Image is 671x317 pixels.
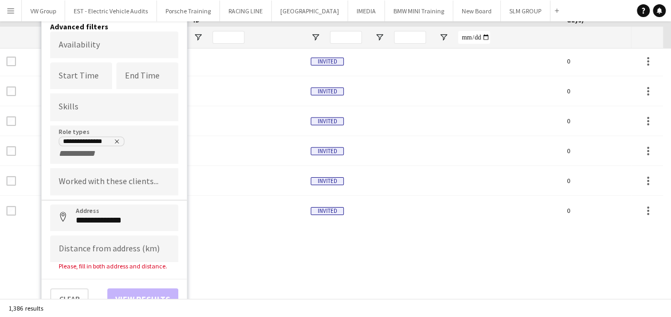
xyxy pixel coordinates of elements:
span: Invited [311,58,344,66]
input: Row Selection is disabled for this row (unchecked) [6,57,16,66]
div: 0 [561,136,630,165]
button: BMW MINI Training [385,1,453,21]
span: Invited [311,117,344,125]
button: RACING LINE [220,1,272,21]
button: Open Filter Menu [375,33,384,42]
div: Role Play Actor [63,138,120,147]
div: 0 [561,166,630,195]
span: Invited [311,177,344,185]
input: Row Selection is disabled for this row (unchecked) [6,176,16,186]
span: Invited [311,147,344,155]
h4: Advanced filters [50,22,178,31]
button: [GEOGRAPHIC_DATA] [272,1,348,21]
div: 0 [561,196,630,225]
button: EST - Electric Vehicle Audits [65,1,157,21]
input: Status Filter Input [330,31,362,44]
input: Row Selection is disabled for this row (unchecked) [6,86,16,96]
button: SLM GROUP [501,1,550,21]
input: Joined Filter Input [458,31,490,44]
input: City Filter Input [394,31,426,44]
delete-icon: Remove tag [112,138,120,147]
div: 0 [561,76,630,106]
input: Row Selection is disabled for this row (unchecked) [6,146,16,156]
input: Workforce ID Filter Input [212,31,244,44]
input: Type to search clients... [59,177,170,187]
button: New Board [453,1,501,21]
button: Porsche Training [157,1,220,21]
input: Row Selection is disabled for this row (unchecked) [6,206,16,216]
input: Row Selection is disabled for this row (unchecked) [6,116,16,126]
input: + Role type [59,149,104,158]
button: Open Filter Menu [439,33,448,42]
button: Open Filter Menu [311,33,320,42]
input: Type to search skills... [59,102,170,112]
span: Invited [311,207,344,215]
span: Invited [311,88,344,96]
button: IMEDIA [348,1,385,21]
div: 0 [561,106,630,136]
button: VW Group [22,1,65,21]
button: Open Filter Menu [193,33,203,42]
div: 0 [561,46,630,76]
